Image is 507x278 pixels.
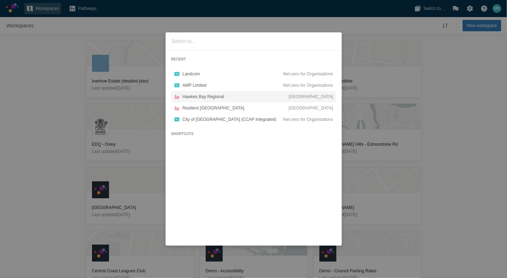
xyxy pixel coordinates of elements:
[171,56,336,63] h4: RECENT
[183,105,289,112] div: Resilient [GEOGRAPHIC_DATA]
[171,102,336,114] a: Resilient [GEOGRAPHIC_DATA][GEOGRAPHIC_DATA]
[183,82,283,89] div: AMP Limited
[168,35,339,47] input: Switch to…
[283,116,333,123] span: Net-zero for Organisations
[171,68,336,80] a: LandcomNet-zero for Organisations
[166,32,342,246] div: App switcher
[171,131,336,137] h4: SHORTCUTS
[289,105,333,112] span: [GEOGRAPHIC_DATA]
[283,70,333,77] span: Net-zero for Organisations
[171,114,336,125] a: City of [GEOGRAPHIC_DATA] (CCAP Integrated)Net-zero for Organisations
[171,80,336,91] a: AMP LimitedNet-zero for Organisations
[183,70,283,77] div: Landcom
[183,93,289,100] div: Hawkes Bay Regional
[171,91,336,102] a: Hawkes Bay Regional[GEOGRAPHIC_DATA]
[283,82,333,89] span: Net-zero for Organisations
[183,116,283,123] div: City of [GEOGRAPHIC_DATA] (CCAP Integrated)
[289,93,333,100] span: [GEOGRAPHIC_DATA]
